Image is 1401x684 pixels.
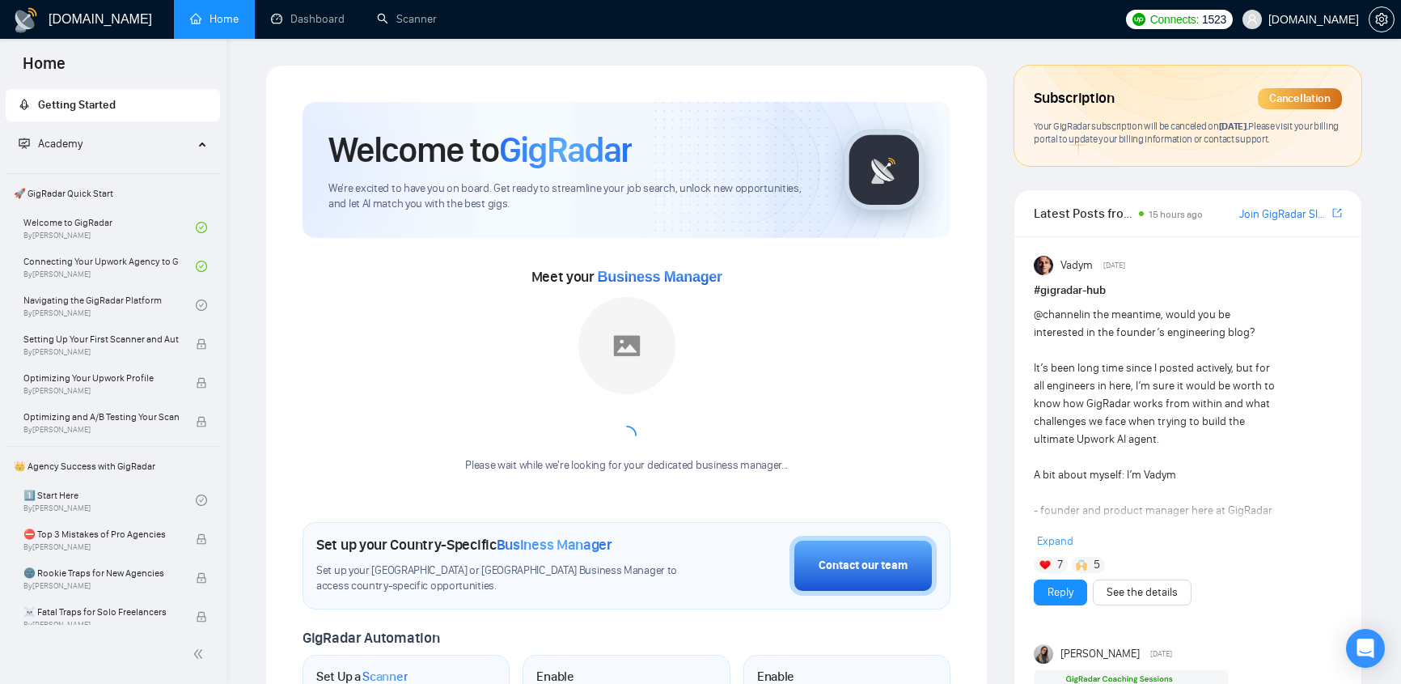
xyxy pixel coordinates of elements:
[1093,580,1191,605] button: See the details
[23,287,196,323] a: Navigating the GigRadar PlatformBy[PERSON_NAME]
[1369,13,1395,26] a: setting
[303,629,439,647] span: GigRadar Automation
[196,377,207,389] span: lock
[1034,644,1053,664] img: Mariia Heshka
[23,542,179,552] span: By [PERSON_NAME]
[1060,257,1093,274] span: Vadym
[1247,14,1258,25] span: user
[196,495,207,506] span: check-circle
[497,536,612,554] span: Business Manager
[1034,580,1087,605] button: Reply
[38,137,83,151] span: Academy
[531,268,722,286] span: Meet your
[1060,645,1140,663] span: [PERSON_NAME]
[23,210,196,245] a: Welcome to GigRadarBy[PERSON_NAME]
[196,338,207,350] span: lock
[1219,120,1249,132] span: [DATE] .
[196,300,207,311] span: check-circle
[1039,559,1051,571] img: ❤️
[1034,282,1342,300] h1: # gigradar-hub
[19,138,30,149] span: fund-projection-screen
[23,604,179,620] span: ☠️ Fatal Traps for Solo Freelancers
[455,458,798,474] div: Please wait while we're looking for your dedicated business manager...
[1202,11,1226,28] span: 1523
[1034,203,1134,223] span: Latest Posts from the GigRadar Community
[23,386,179,396] span: By [PERSON_NAME]
[1258,88,1342,109] div: Cancellation
[1034,256,1053,275] img: Vadym
[193,646,209,662] span: double-left
[819,557,908,575] div: Contact our team
[196,533,207,545] span: lock
[23,482,196,518] a: 1️⃣ Start HereBy[PERSON_NAME]
[1076,559,1087,571] img: 🙌
[598,269,722,285] span: Business Manager
[10,52,78,86] span: Home
[23,370,179,386] span: Optimizing Your Upwork Profile
[1150,11,1199,28] span: Connects:
[19,99,30,110] span: rocket
[1206,120,1248,132] span: on
[196,416,207,427] span: lock
[23,347,179,357] span: By [PERSON_NAME]
[1332,206,1342,221] a: export
[1094,557,1100,573] span: 5
[1369,6,1395,32] button: setting
[1048,584,1073,601] a: Reply
[23,425,179,435] span: By [PERSON_NAME]
[196,261,207,272] span: check-circle
[1149,209,1203,220] span: 15 hours ago
[19,137,83,151] span: Academy
[1132,13,1145,26] img: upwork-logo.png
[316,563,688,594] span: Set up your [GEOGRAPHIC_DATA] or [GEOGRAPHIC_DATA] Business Manager to access country-specific op...
[271,12,345,26] a: dashboardDashboard
[377,12,437,26] a: searchScanner
[789,536,937,596] button: Contact our team
[23,409,179,425] span: Optimizing and A/B Testing Your Scanner for Better Results
[1150,647,1172,661] span: [DATE]
[190,12,239,26] a: homeHome
[328,128,632,172] h1: Welcome to
[1107,584,1178,601] a: See the details
[316,536,612,554] h1: Set up your Country-Specific
[1034,120,1339,146] span: Your GigRadar subscription will be canceled Please visit your billing portal to update your billi...
[13,7,39,33] img: logo
[1034,85,1114,113] span: Subscription
[1103,258,1125,273] span: [DATE]
[23,565,179,581] span: 🌚 Rookie Traps for New Agencies
[617,426,637,445] span: loading
[196,611,207,622] span: lock
[23,249,196,284] a: Connecting Your Upwork Agency to GigRadarBy[PERSON_NAME]
[38,98,116,112] span: Getting Started
[844,130,925,210] img: gigradar-logo.png
[23,331,179,347] span: Setting Up Your First Scanner and Auto-Bidder
[1037,534,1073,548] span: Expand
[196,572,207,584] span: lock
[196,222,207,233] span: check-circle
[1057,557,1063,573] span: 7
[6,89,220,121] li: Getting Started
[7,450,218,482] span: 👑 Agency Success with GigRadar
[23,620,179,630] span: By [PERSON_NAME]
[23,581,179,591] span: By [PERSON_NAME]
[23,526,179,542] span: ⛔ Top 3 Mistakes of Pro Agencies
[7,177,218,210] span: 🚀 GigRadar Quick Start
[578,297,675,394] img: placeholder.png
[1239,206,1329,223] a: Join GigRadar Slack Community
[328,181,818,212] span: We're excited to have you on board. Get ready to streamline your job search, unlock new opportuni...
[499,128,632,172] span: GigRadar
[1346,629,1385,668] div: Open Intercom Messenger
[1369,13,1394,26] span: setting
[1034,308,1081,321] span: @channel
[1332,206,1342,219] span: export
